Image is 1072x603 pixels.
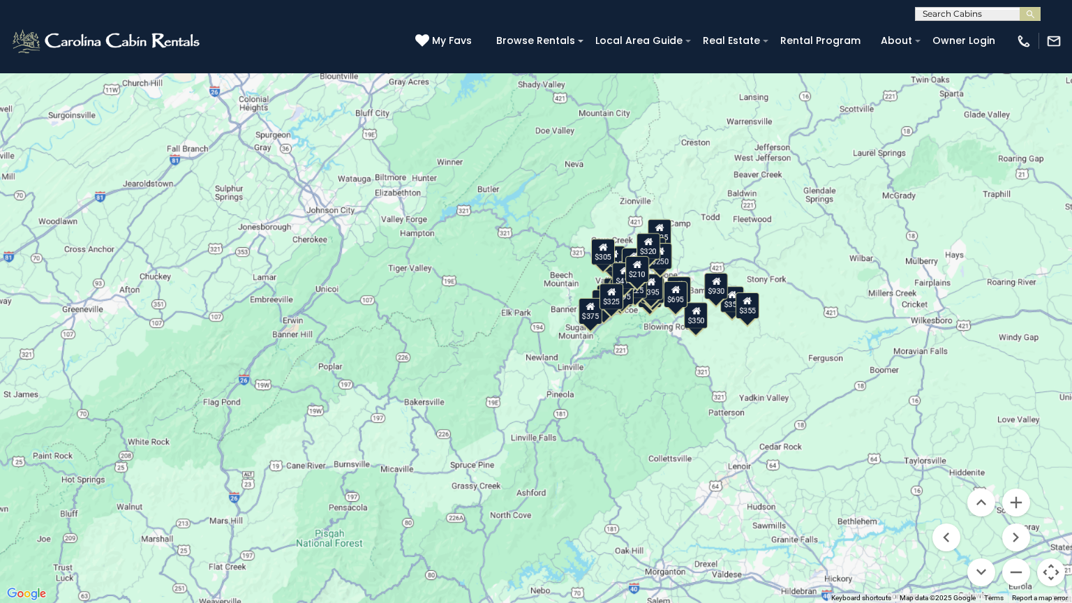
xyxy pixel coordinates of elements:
a: Browse Rentals [489,30,582,52]
button: Move right [1002,523,1030,551]
button: Zoom out [1002,558,1030,586]
a: About [874,30,919,52]
img: White-1-2.png [10,27,204,55]
button: Map camera controls [1037,558,1065,586]
a: My Favs [415,33,475,49]
div: $355 [720,286,744,313]
a: Local Area Guide [588,30,690,52]
button: Move up [967,489,995,516]
a: Rental Program [773,30,868,52]
span: My Favs [432,33,472,48]
a: Owner Login [925,30,1002,52]
button: Keyboard shortcuts [831,593,891,603]
button: Zoom in [1002,489,1030,516]
div: $930 [704,273,728,299]
a: Real Estate [696,30,767,52]
img: phone-regular-white.png [1016,33,1032,49]
div: $355 [736,292,759,319]
span: Map data ©2025 Google [900,594,976,602]
a: Report a map error [1012,594,1068,602]
img: mail-regular-white.png [1046,33,1062,49]
button: Move down [967,558,995,586]
a: Terms [984,594,1004,602]
button: Move left [932,523,960,551]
